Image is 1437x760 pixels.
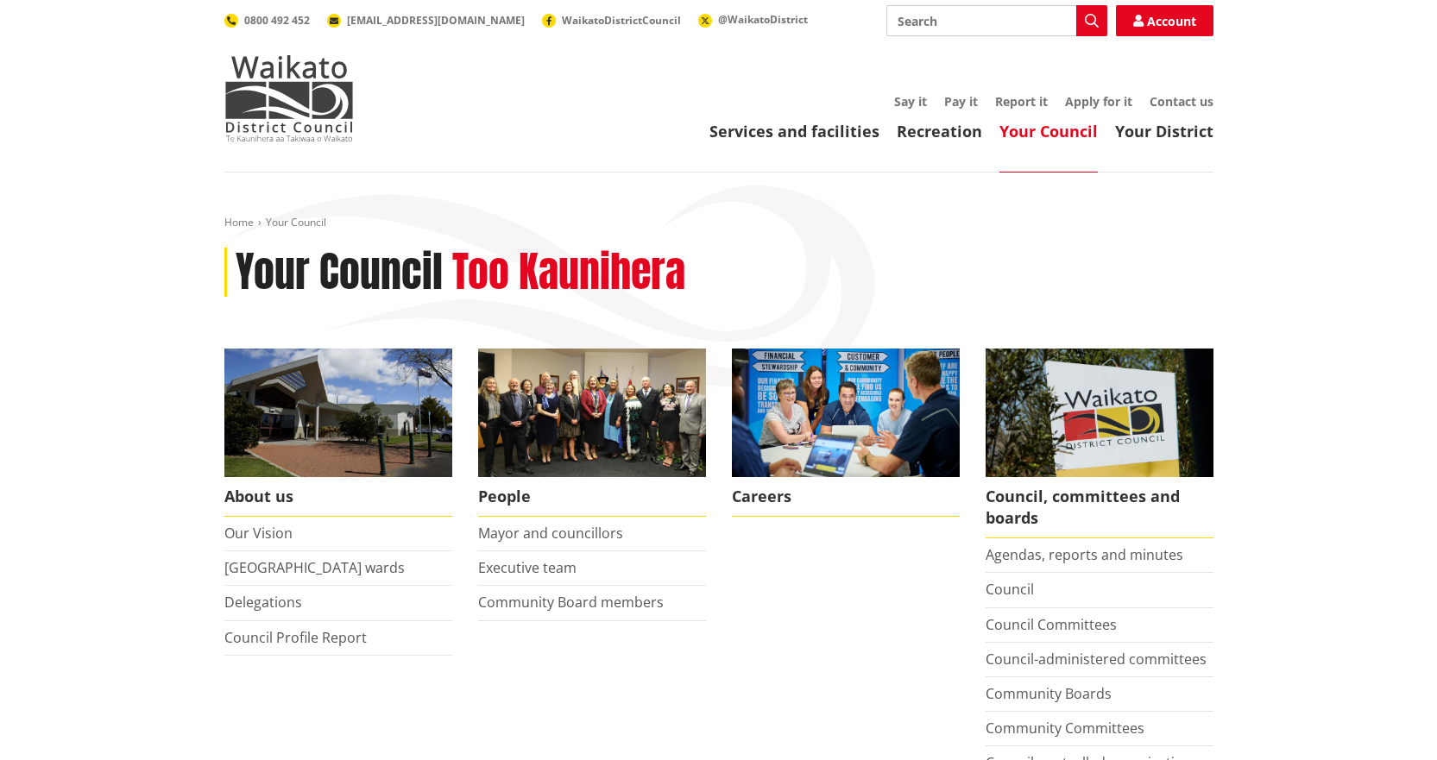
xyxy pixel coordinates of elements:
[894,93,927,110] a: Say it
[999,121,1098,141] a: Your Council
[986,349,1213,477] img: Waikato-District-Council-sign
[224,349,452,477] img: WDC Building 0015
[478,477,706,517] span: People
[244,13,310,28] span: 0800 492 452
[562,13,681,28] span: WaikatoDistrictCouncil
[732,349,960,517] a: Careers
[986,477,1213,538] span: Council, committees and boards
[886,5,1107,36] input: Search input
[986,349,1213,538] a: Waikato-District-Council-sign Council, committees and boards
[224,216,1213,230] nav: breadcrumb
[698,12,808,27] a: @WaikatoDistrict
[327,13,525,28] a: [EMAIL_ADDRESS][DOMAIN_NAME]
[478,349,706,517] a: 2022 Council People
[452,248,685,298] h2: Too Kaunihera
[224,349,452,517] a: WDC Building 0015 About us
[986,545,1183,564] a: Agendas, reports and minutes
[224,593,302,612] a: Delegations
[478,558,577,577] a: Executive team
[944,93,978,110] a: Pay it
[732,349,960,477] img: Office staff in meeting - Career page
[986,615,1117,634] a: Council Committees
[986,580,1034,599] a: Council
[1116,5,1213,36] a: Account
[542,13,681,28] a: WaikatoDistrictCouncil
[986,684,1112,703] a: Community Boards
[897,121,982,141] a: Recreation
[986,650,1207,669] a: Council-administered committees
[718,12,808,27] span: @WaikatoDistrict
[266,215,326,229] span: Your Council
[224,628,367,647] a: Council Profile Report
[478,593,664,612] a: Community Board members
[236,248,443,298] h1: Your Council
[1150,93,1213,110] a: Contact us
[224,558,405,577] a: [GEOGRAPHIC_DATA] wards
[478,524,623,543] a: Mayor and councillors
[709,121,879,141] a: Services and facilities
[732,477,960,517] span: Careers
[1115,121,1213,141] a: Your District
[986,719,1144,738] a: Community Committees
[224,524,293,543] a: Our Vision
[478,349,706,477] img: 2022 Council
[995,93,1048,110] a: Report it
[224,13,310,28] a: 0800 492 452
[347,13,525,28] span: [EMAIL_ADDRESS][DOMAIN_NAME]
[224,55,354,141] img: Waikato District Council - Te Kaunihera aa Takiwaa o Waikato
[1065,93,1132,110] a: Apply for it
[224,215,254,229] a: Home
[224,477,452,517] span: About us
